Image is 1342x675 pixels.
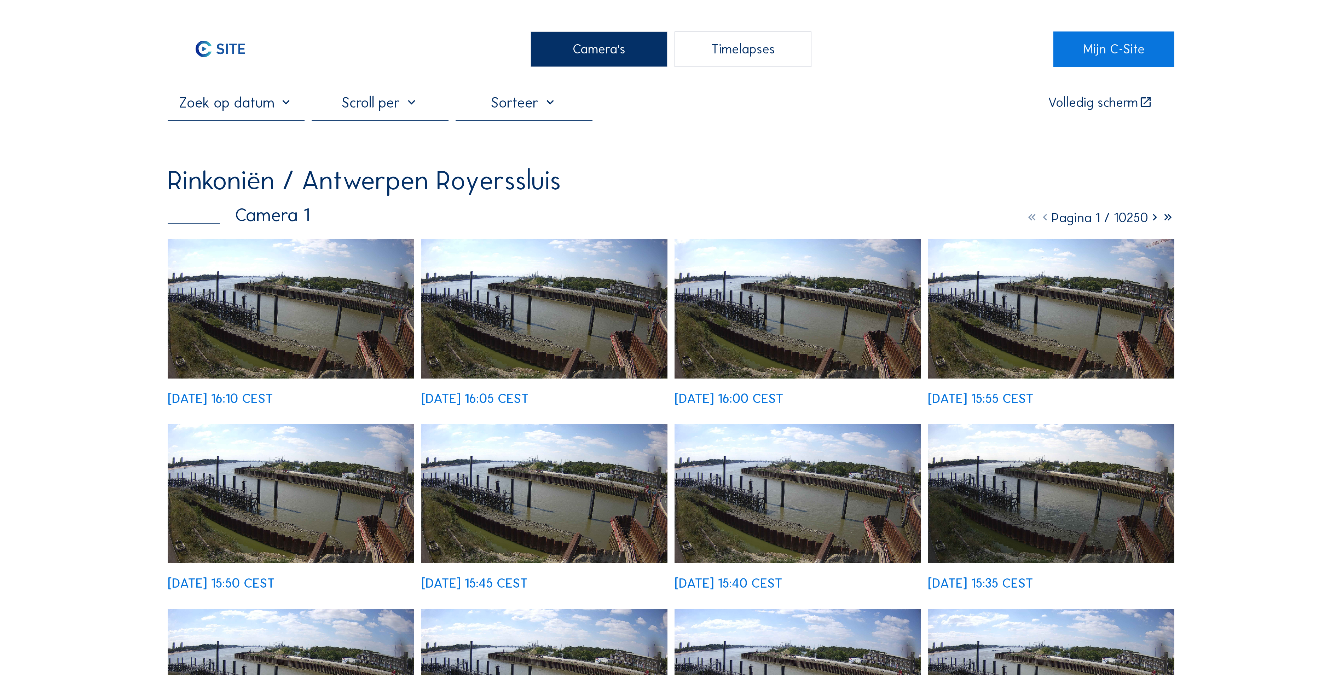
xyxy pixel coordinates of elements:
img: image_52637591 [421,424,668,563]
div: [DATE] 15:55 CEST [928,392,1034,405]
div: [DATE] 15:35 CEST [928,577,1033,590]
a: Mijn C-Site [1053,31,1174,67]
img: C-SITE Logo [168,31,273,67]
img: image_52637992 [675,239,921,379]
div: [DATE] 16:00 CEST [675,392,783,405]
img: image_52637443 [675,424,921,563]
div: [DATE] 15:50 CEST [168,577,275,590]
div: Camera's [531,31,667,67]
img: image_52637910 [928,239,1174,379]
div: Timelapses [675,31,811,67]
img: image_52637362 [928,424,1174,563]
input: Zoek op datum 󰅀 [168,94,305,111]
div: Rinkoniën / Antwerpen Royerssluis [168,167,561,194]
img: image_52638309 [168,239,414,379]
span: Pagina 1 / 10250 [1052,210,1148,226]
img: image_52637748 [168,424,414,563]
div: [DATE] 16:05 CEST [421,392,529,405]
div: [DATE] 15:45 CEST [421,577,528,590]
a: C-SITE Logo [168,31,288,67]
div: [DATE] 16:10 CEST [168,392,273,405]
div: Volledig scherm [1048,96,1138,109]
div: Camera 1 [168,206,310,224]
div: [DATE] 15:40 CEST [675,577,782,590]
img: image_52638145 [421,239,668,379]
